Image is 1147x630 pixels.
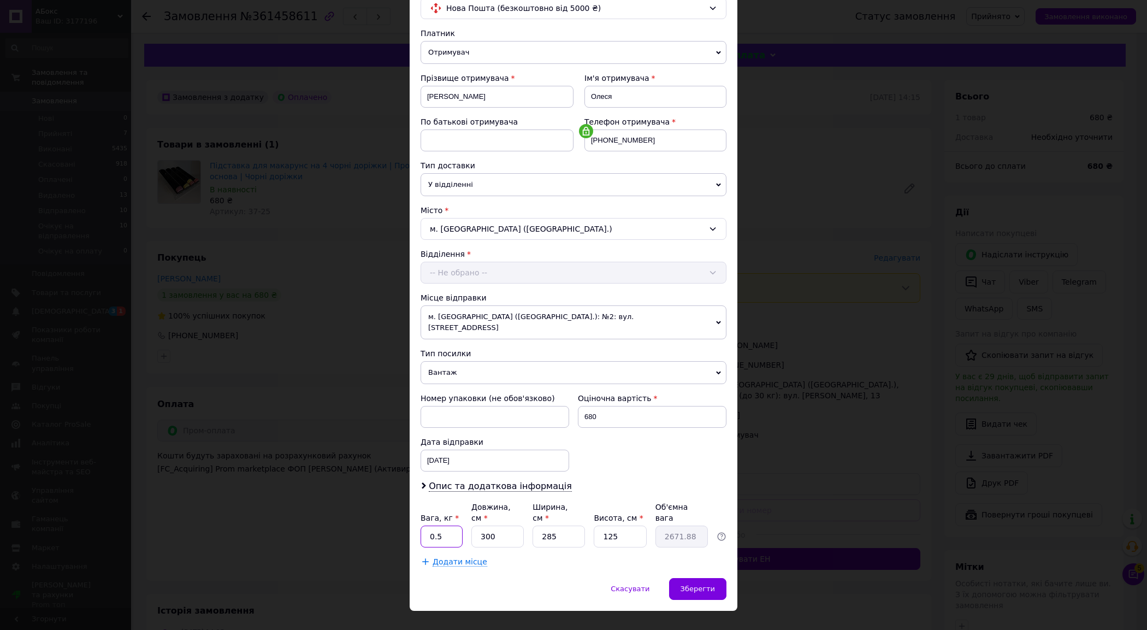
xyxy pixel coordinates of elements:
[421,514,459,522] label: Вага, кг
[421,437,569,448] div: Дата відправки
[421,205,726,216] div: Місто
[446,2,704,14] span: Нова Пошта (безкоштовно від 5000 ₴)
[578,393,726,404] div: Оціночна вартість
[584,129,726,151] input: +380
[681,585,715,593] span: Зберегти
[421,29,455,38] span: Платник
[421,74,509,83] span: Прізвище отримувача
[421,293,487,302] span: Місце відправки
[433,557,487,567] span: Додати місце
[594,514,643,522] label: Висота, см
[421,349,471,358] span: Тип посилки
[421,161,475,170] span: Тип доставки
[421,41,726,64] span: Отримувач
[655,502,708,523] div: Об'ємна вага
[584,117,670,126] span: Телефон отримувача
[421,393,569,404] div: Номер упаковки (не обов'язково)
[471,503,511,522] label: Довжина, см
[421,173,726,196] span: У відділенні
[421,117,518,126] span: По батькові отримувача
[421,249,726,260] div: Відділення
[611,585,649,593] span: Скасувати
[429,481,572,492] span: Опис та додаткова інформація
[421,361,726,384] span: Вантаж
[584,74,649,83] span: Ім'я отримувача
[421,218,726,240] div: м. [GEOGRAPHIC_DATA] ([GEOGRAPHIC_DATA].)
[421,305,726,339] span: м. [GEOGRAPHIC_DATA] ([GEOGRAPHIC_DATA].): №2: вул. [STREET_ADDRESS]
[533,503,567,522] label: Ширина, см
